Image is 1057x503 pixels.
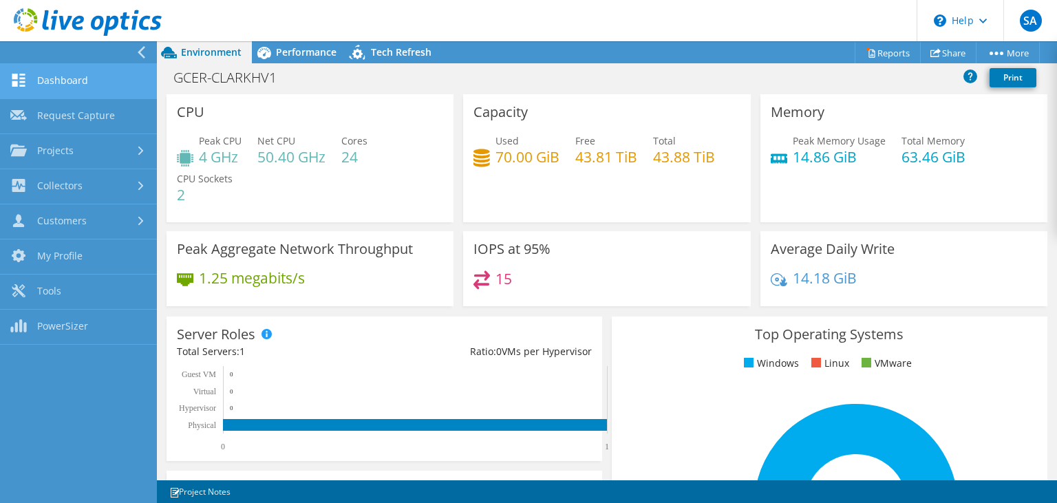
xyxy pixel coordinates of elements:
[199,270,305,286] h4: 1.25 megabits/s
[199,149,242,164] h4: 4 GHz
[384,344,591,359] div: Ratio: VMs per Hypervisor
[934,14,946,27] svg: \n
[199,134,242,147] span: Peak CPU
[771,105,824,120] h3: Memory
[622,327,1037,342] h3: Top Operating Systems
[495,149,559,164] h4: 70.00 GiB
[230,405,233,411] text: 0
[193,387,217,396] text: Virtual
[901,149,965,164] h4: 63.46 GiB
[239,345,245,358] span: 1
[495,134,519,147] span: Used
[496,345,502,358] span: 0
[177,187,233,202] h4: 2
[793,149,886,164] h4: 14.86 GiB
[793,270,857,286] h4: 14.18 GiB
[920,42,976,63] a: Share
[990,68,1036,87] a: Print
[653,149,715,164] h4: 43.88 TiB
[473,242,551,257] h3: IOPS at 95%
[188,420,216,430] text: Physical
[221,442,225,451] text: 0
[771,242,895,257] h3: Average Daily Write
[177,344,384,359] div: Total Servers:
[793,134,886,147] span: Peak Memory Usage
[341,134,367,147] span: Cores
[179,403,216,413] text: Hypervisor
[276,45,337,58] span: Performance
[230,388,233,395] text: 0
[167,70,298,85] h1: GCER-CLARKHV1
[1020,10,1042,32] span: SA
[181,45,242,58] span: Environment
[257,134,295,147] span: Net CPU
[855,42,921,63] a: Reports
[901,134,965,147] span: Total Memory
[740,356,799,371] li: Windows
[605,442,609,451] text: 1
[177,327,255,342] h3: Server Roles
[495,271,512,286] h4: 15
[371,45,431,58] span: Tech Refresh
[177,242,413,257] h3: Peak Aggregate Network Throughput
[182,370,216,379] text: Guest VM
[473,105,528,120] h3: Capacity
[160,483,240,500] a: Project Notes
[575,149,637,164] h4: 43.81 TiB
[177,172,233,185] span: CPU Sockets
[808,356,849,371] li: Linux
[341,149,367,164] h4: 24
[976,42,1040,63] a: More
[653,134,676,147] span: Total
[177,105,204,120] h3: CPU
[257,149,325,164] h4: 50.40 GHz
[230,371,233,378] text: 0
[575,134,595,147] span: Free
[858,356,912,371] li: VMware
